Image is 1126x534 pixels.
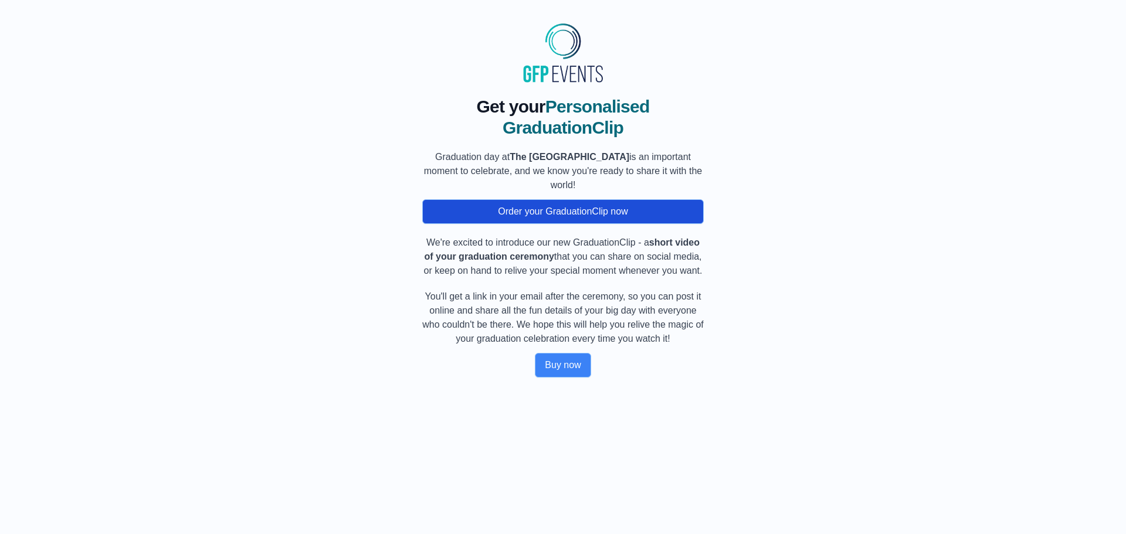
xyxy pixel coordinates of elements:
button: Order your GraduationClip now [422,199,704,224]
p: We're excited to introduce our new GraduationClip - a that you can share on social media, or keep... [422,236,704,278]
p: Graduation day at is an important moment to celebrate, and we know you're ready to share it with ... [422,150,704,192]
button: Buy now [535,353,591,377]
b: The [GEOGRAPHIC_DATA] [510,152,629,162]
img: MyGraduationClip [519,19,607,87]
p: You'll get a link in your email after the ceremony, so you can post it online and share all the f... [422,290,704,346]
span: Personalised GraduationClip [503,97,650,137]
span: Get your [476,97,545,116]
